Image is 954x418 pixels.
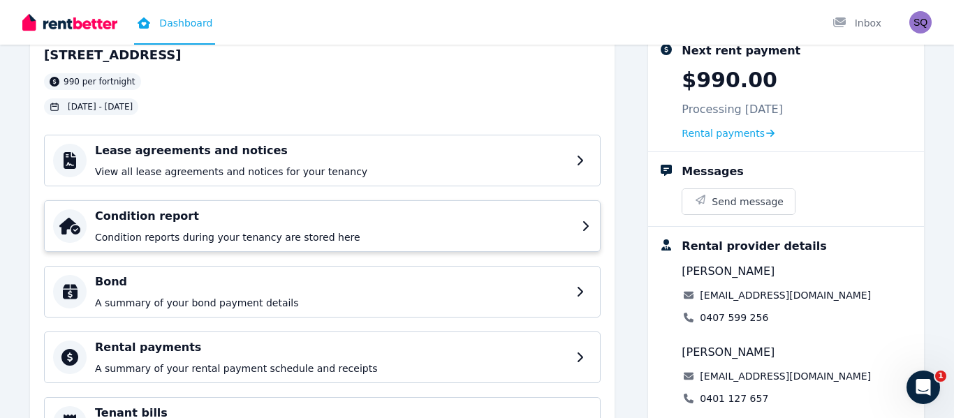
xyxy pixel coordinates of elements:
[68,101,133,112] span: [DATE] - [DATE]
[682,344,775,361] span: [PERSON_NAME]
[682,126,775,140] a: Rental payments
[700,288,871,302] a: [EMAIL_ADDRESS][DOMAIN_NAME]
[700,391,768,405] a: 0401 127 657
[682,263,775,280] span: [PERSON_NAME]
[832,16,881,30] div: Inbox
[95,296,568,310] p: A summary of your bond payment details
[22,12,117,33] img: RentBetter
[907,371,940,404] iframe: Intercom live chat
[95,361,568,375] p: A summary of your rental payment schedule and receipts
[700,369,871,383] a: [EMAIL_ADDRESS][DOMAIN_NAME]
[935,371,946,382] span: 1
[95,274,568,290] h4: Bond
[712,195,784,209] span: Send message
[682,126,765,140] span: Rental payments
[682,101,783,118] p: Processing [DATE]
[95,165,568,179] p: View all lease agreements and notices for your tenancy
[682,163,743,180] div: Messages
[682,189,795,214] button: Send message
[95,208,573,225] h4: Condition report
[682,238,826,255] div: Rental provider details
[700,311,768,324] a: 0407 599 256
[909,11,932,33] img: Sheridan Katherine Quito
[95,339,568,356] h4: Rental payments
[95,230,573,244] p: Condition reports during your tenancy are stored here
[682,68,777,93] p: $990.00
[95,142,568,159] h4: Lease agreements and notices
[682,43,800,59] div: Next rent payment
[44,45,182,65] h2: [STREET_ADDRESS]
[64,76,135,87] span: 990 per fortnight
